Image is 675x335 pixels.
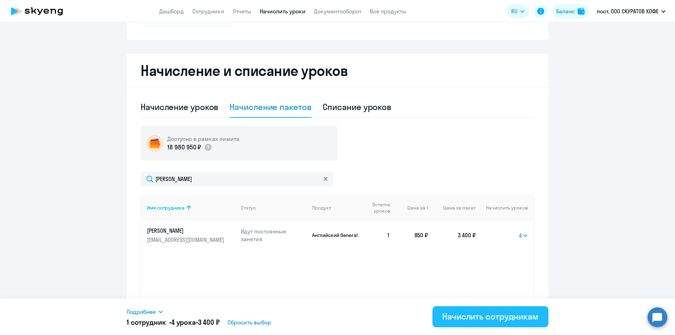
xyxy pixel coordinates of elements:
p: 18 980 950 ₽ [167,143,201,152]
div: Списание уроков [323,101,392,112]
img: wallet-circle.png [146,135,163,152]
p: [PERSON_NAME] [147,227,226,234]
div: Начисление уроков [141,101,218,112]
div: Начислить сотрудникам [442,311,539,322]
h5: 1 сотрудник • • [127,317,220,327]
div: Продукт [312,205,360,211]
a: Документооборот [314,8,361,15]
span: Остаток уроков [365,201,390,214]
a: Сотрудники [192,8,224,15]
p: Идут постоянные занятия [241,227,307,243]
button: RU [506,4,529,18]
td: 3 400 ₽ [428,220,476,250]
div: Имя сотрудника [147,205,185,211]
h5: Доступно в рамках лимита [167,135,239,143]
button: Балансbalance [552,4,589,18]
div: Статус [241,205,307,211]
p: пост, ООО СКУРАТОВ КОФЕ [597,7,658,15]
span: Подробнее [127,308,156,316]
th: Начислить уроков [476,195,534,220]
span: Сбросить выбор [227,318,271,327]
span: RU [511,7,517,15]
a: [PERSON_NAME][EMAIL_ADDRESS][DOMAIN_NAME] [147,227,235,244]
span: 4 урока [171,318,196,327]
a: Отчеты [233,8,251,15]
th: Цена за 1 [396,195,428,220]
p: [EMAIL_ADDRESS][DOMAIN_NAME] [147,236,226,244]
a: Все продукты [370,8,406,15]
td: 850 ₽ [396,220,428,250]
input: Поиск по имени, email, продукту или статусу [141,172,333,186]
div: Начисление пакетов [230,101,311,112]
td: 1 [360,220,396,250]
button: пост, ООО СКУРАТОВ КОФЕ [593,3,669,20]
div: Баланс [556,7,575,15]
a: Начислить уроки [260,8,306,15]
span: 3 400 ₽ [198,318,220,327]
div: Статус [241,205,256,211]
p: Английский General [312,232,360,238]
div: Остаток уроков [365,201,396,214]
div: Продукт [312,205,331,211]
div: Имя сотрудника [147,205,235,211]
button: Начислить сотрудникам [432,306,548,327]
img: balance [578,8,585,15]
h2: Начисление и списание уроков [141,62,534,79]
th: Цена за пакет [428,195,476,220]
a: Дашборд [159,8,184,15]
